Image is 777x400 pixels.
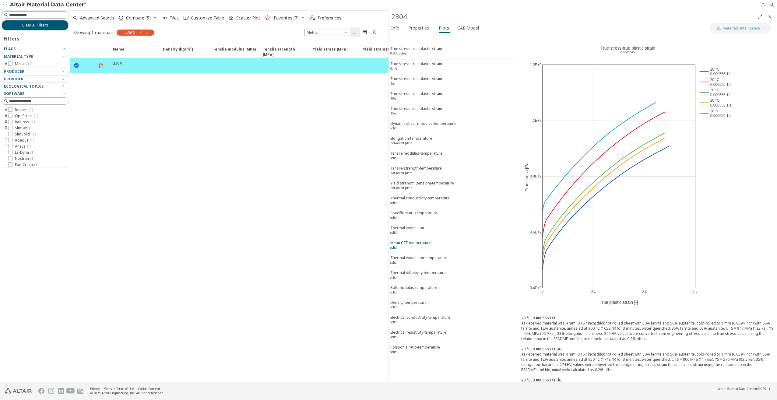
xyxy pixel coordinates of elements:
[259,47,309,58] span: Tensile strength [MPa]
[90,387,100,391] a: Privacy
[390,275,397,279] sup: solid
[263,47,307,58] span: Tensile strength [MPa]
[521,352,774,372] div: as-received material was 4 mm (0.157 inch) thick hot-rolled sheet with 50% ferrite and 50% austen...
[390,260,397,265] sup: solid
[390,270,446,281] div: Thermal diffusivity-temperature
[389,209,518,223] button: Specific heat - temperaturesolid
[30,119,35,125] span: ( 1 )
[4,162,8,167] i: toogle group
[390,141,412,145] sup: hot-rolled plate
[304,29,350,36] div: Unit System
[389,44,518,59] button: True stress-true plastic strain0.000556/s
[22,23,48,28] span: Clear All Filters
[4,144,8,149] i: toogle group
[390,126,397,130] sup: solid
[350,27,360,37] button: Table View
[15,132,36,137] span: SimSolid
[755,12,765,22] button: Full Screen
[389,313,518,328] button: Electrical conductivity-temperaturesolid
[391,12,755,22] div: 2304
[15,61,32,66] span: Metals
[718,387,756,391] span: Altair Material Data Center
[390,186,412,190] sup: hot-rolled plate
[96,47,109,58] span: Favorite
[390,121,456,132] div: Dynamic shear modulus-temperature
[390,315,450,326] div: Electrical conductivity-temperature
[73,30,114,35] div: Showing 1 materials
[4,84,44,89] span: Ecological Topics
[31,132,36,137] span: ( 1 )
[2,45,69,53] button: Flags
[4,114,8,118] i: toogle group
[353,30,357,35] i: 
[363,47,392,58] span: Yield strain [%]
[4,61,8,66] i: toogle group
[113,61,121,66] div: 2304
[318,16,341,20] span: Preferences
[710,23,771,33] button: AI CopilotMaterials Intelligence
[309,47,359,58] span: Yield stress [MPa]
[390,240,431,251] div: Mean CTE-temperature
[109,47,159,58] span: Name
[4,54,33,59] span: Material Type
[408,23,429,33] span: Properties
[27,144,31,149] span: ( 1 )
[34,162,38,167] span: ( 1 )
[10,2,87,8] img: Altair Material Data Center
[390,91,442,102] div: True stress-true plastic strain
[159,47,209,58] span: Density [kg/m³]
[389,298,518,313] button: Density-temperaturesolid
[122,30,135,35] span: 1.4362
[113,47,125,58] span: Name
[4,69,24,74] span: Producer
[34,113,38,118] span: ( 1 )
[15,150,34,155] span: Ls-Dyna
[15,144,31,149] span: Ansys
[390,111,396,115] sup: 15/s
[163,47,193,58] span: Density [kg/m³]
[389,223,518,238] button: Thermal expansionsolid
[4,150,8,155] i: toogle group
[390,106,442,117] div: True stress-true plastic strain
[126,16,151,20] span: Compare (5)
[4,107,8,112] i: toogle group
[2,30,22,45] div: Filters
[390,320,397,324] sup: solid
[390,171,412,175] sup: hot-rolled plate
[28,61,32,66] span: ( 1 )
[104,387,134,391] a: Website Terms of Use
[390,195,450,207] div: Thermal conductivity-temperature
[15,156,34,161] span: Nastran
[390,210,437,222] div: Specific heat - temperature
[390,335,397,339] sup: solid
[389,119,518,134] button: Dynamic shear modulus-temperaturesolid
[30,138,34,143] span: ( 1 )
[138,387,160,391] a: Cookie Consent
[80,16,114,20] span: Advanced Search
[390,255,447,266] div: Thermal expansion-temperature
[390,51,406,55] sup: 0.000556/s
[29,107,33,112] span: ( 1 )
[390,305,397,309] sup: solid
[119,16,124,20] i: 
[389,268,518,283] button: Thermal diffusivity-temperaturesolid
[2,90,69,97] button: Software
[390,156,397,160] sup: solid
[389,104,518,119] button: True stress-true plastic strain15/s
[391,23,399,33] span: Info
[4,120,8,125] i: toogle group
[15,126,33,131] span: SimLab
[389,74,518,89] button: True stress-true plastic strain1/s
[389,238,518,253] button: Mean CTE-temperaturesolid
[29,125,33,131] span: ( 1 )
[4,46,16,51] span: Flags
[390,61,442,72] div: True stress-true plastic strain
[389,134,518,149] button: Elongation-temperaturehot-rolled plate
[390,230,397,235] sup: solid
[389,59,518,74] button: True stress-true plastic strain0.1/s
[184,16,188,20] i: 
[389,89,518,104] button: True stress-true plastic strain10/s
[390,285,437,296] div: Bulk modulus-temperature
[15,107,33,112] span: Inspire
[390,330,446,341] div: Electrical resistivity-temperature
